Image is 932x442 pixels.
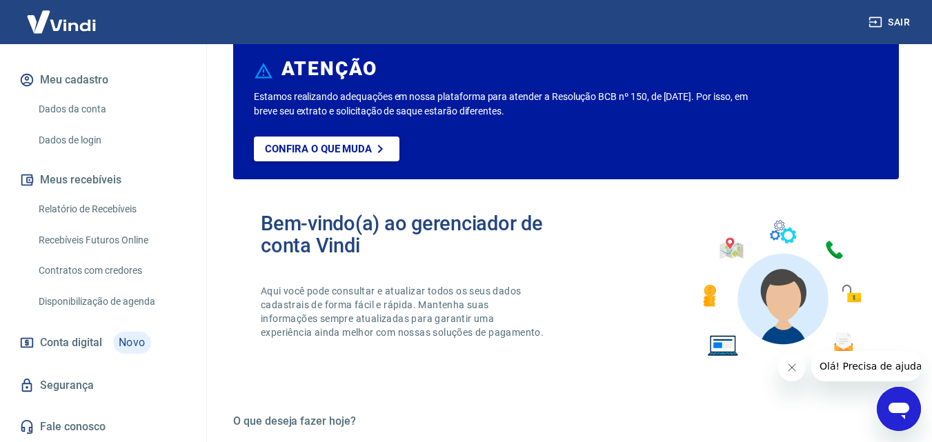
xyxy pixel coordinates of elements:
[691,212,871,365] img: Imagem de um avatar masculino com diversos icones exemplificando as funcionalidades do gerenciado...
[8,10,116,21] span: Olá! Precisa de ajuda?
[265,143,372,155] p: Confira o que muda
[811,351,921,381] iframe: Mensagem da empresa
[254,137,399,161] a: Confira o que muda
[17,412,190,442] a: Fale conosco
[33,126,190,154] a: Dados de login
[33,288,190,316] a: Disponibilização de agenda
[33,95,190,123] a: Dados da conta
[261,284,546,339] p: Aqui você pode consultar e atualizar todos os seus dados cadastrais de forma fácil e rápida. Mant...
[17,370,190,401] a: Segurança
[233,414,899,428] h5: O que deseja fazer hoje?
[877,387,921,431] iframe: Botão para abrir a janela de mensagens
[866,10,915,35] button: Sair
[33,257,190,285] a: Contratos com credores
[17,165,190,195] button: Meus recebíveis
[113,332,151,354] span: Novo
[261,212,566,257] h2: Bem-vindo(a) ao gerenciador de conta Vindi
[33,226,190,254] a: Recebíveis Futuros Online
[254,90,753,119] p: Estamos realizando adequações em nossa plataforma para atender a Resolução BCB nº 150, de [DATE]....
[33,195,190,223] a: Relatório de Recebíveis
[17,65,190,95] button: Meu cadastro
[778,354,806,381] iframe: Fechar mensagem
[40,333,102,352] span: Conta digital
[17,1,106,43] img: Vindi
[17,326,190,359] a: Conta digitalNovo
[281,62,377,76] h6: ATENÇÃO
